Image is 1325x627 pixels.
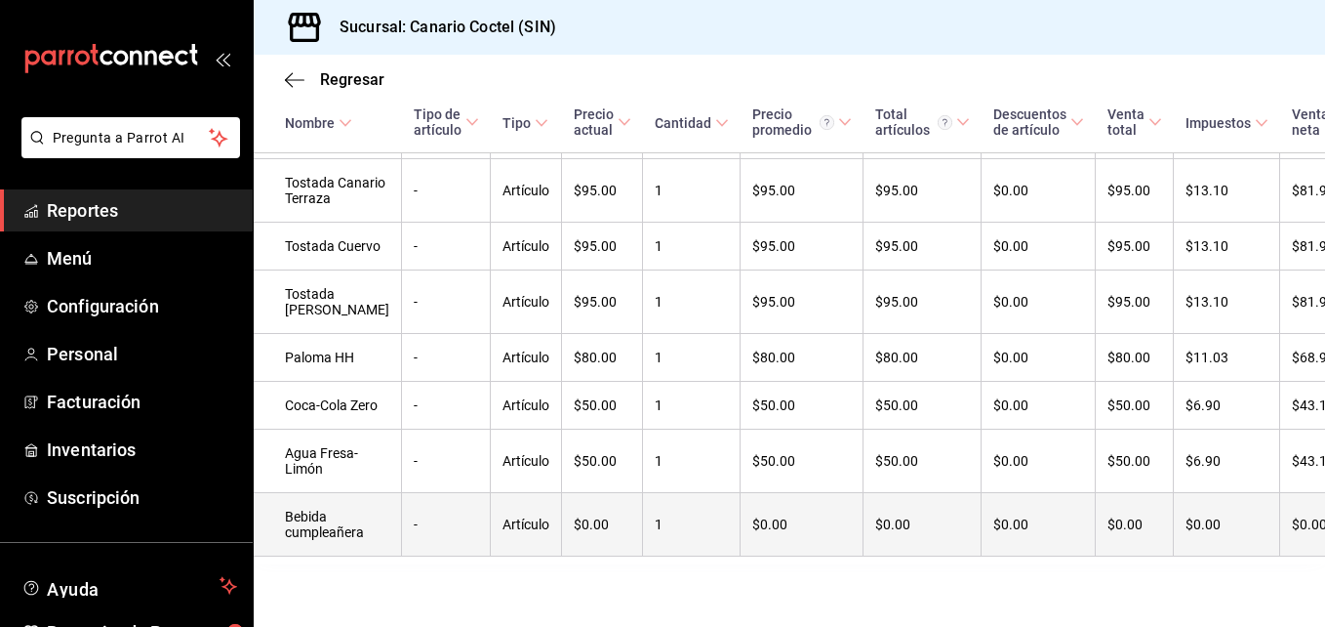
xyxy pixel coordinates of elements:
svg: El total artículos considera cambios de precios en los artículos así como costos adicionales por ... [938,115,952,130]
td: Artículo [491,334,562,382]
td: $0.00 [1174,493,1280,557]
div: Nombre [285,115,335,131]
td: $50.00 [562,382,643,430]
td: Tostada Canario Terraza [254,159,402,223]
td: Artículo [491,223,562,271]
td: $6.90 [1174,430,1280,493]
div: Tipo de artículo [414,106,462,138]
span: Personal [47,341,237,367]
td: - [402,430,491,493]
td: $50.00 [863,382,982,430]
td: Artículo [491,430,562,493]
td: - [402,223,491,271]
td: $95.00 [562,271,643,334]
td: Coca-Cola Zero [254,382,402,430]
td: $95.00 [1096,159,1174,223]
div: Descuentos de artículo [993,106,1066,138]
td: $50.00 [741,382,863,430]
td: Artículo [491,493,562,557]
td: $80.00 [741,334,863,382]
td: - [402,334,491,382]
td: $0.00 [863,493,982,557]
div: Venta total [1107,106,1144,138]
span: Configuración [47,293,237,319]
div: Precio actual [574,106,614,138]
div: Precio promedio [752,106,834,138]
span: Facturación [47,389,237,415]
td: $0.00 [982,382,1096,430]
span: Menú [47,245,237,272]
td: $0.00 [982,334,1096,382]
td: $95.00 [741,159,863,223]
span: Tipo [502,115,548,131]
td: $6.90 [1174,382,1280,430]
td: $95.00 [863,223,982,271]
td: $13.10 [1174,271,1280,334]
td: $0.00 [1096,493,1174,557]
span: Precio actual [574,106,631,138]
span: Regresar [320,70,384,89]
td: 1 [643,223,741,271]
td: 1 [643,493,741,557]
span: Venta total [1107,106,1162,138]
td: $0.00 [741,493,863,557]
span: Pregunta a Parrot AI [53,128,210,148]
td: 1 [643,159,741,223]
td: $0.00 [562,493,643,557]
div: Cantidad [655,115,711,131]
span: Cantidad [655,115,729,131]
td: $13.10 [1174,159,1280,223]
td: - [402,493,491,557]
a: Pregunta a Parrot AI [14,142,240,162]
td: $80.00 [562,334,643,382]
div: Tipo [502,115,531,131]
span: Precio promedio [752,106,852,138]
td: $95.00 [562,159,643,223]
td: Artículo [491,382,562,430]
td: Artículo [491,159,562,223]
td: - [402,382,491,430]
td: $0.00 [982,159,1096,223]
span: Suscripción [47,484,237,511]
span: Impuestos [1185,115,1268,131]
h3: Sucursal: Canario Coctel (SIN) [324,16,556,39]
td: 1 [643,334,741,382]
td: $50.00 [863,430,982,493]
td: $0.00 [982,493,1096,557]
svg: Precio promedio = Total artículos / cantidad [820,115,834,130]
td: $95.00 [863,159,982,223]
span: Nombre [285,115,352,131]
span: Descuentos de artículo [993,106,1084,138]
td: $80.00 [1096,334,1174,382]
td: $95.00 [741,223,863,271]
td: Tostada [PERSON_NAME] [254,271,402,334]
td: $95.00 [1096,271,1174,334]
td: $50.00 [562,430,643,493]
td: Paloma HH [254,334,402,382]
td: $95.00 [562,223,643,271]
button: Pregunta a Parrot AI [21,117,240,158]
td: $0.00 [982,223,1096,271]
span: Total artículos [875,106,970,138]
td: 1 [643,382,741,430]
div: Impuestos [1185,115,1251,131]
td: $50.00 [1096,430,1174,493]
td: - [402,159,491,223]
td: $95.00 [741,271,863,334]
td: $0.00 [982,430,1096,493]
td: Artículo [491,271,562,334]
td: $95.00 [863,271,982,334]
button: Regresar [285,70,384,89]
span: Reportes [47,197,237,224]
td: $11.03 [1174,334,1280,382]
td: 1 [643,430,741,493]
td: Agua Fresa-Limón [254,430,402,493]
td: $95.00 [1096,223,1174,271]
span: Tipo de artículo [414,106,479,138]
td: - [402,271,491,334]
button: open_drawer_menu [215,51,230,66]
td: $80.00 [863,334,982,382]
td: 1 [643,271,741,334]
td: Tostada Cuervo [254,223,402,271]
td: Bebida cumpleañera [254,493,402,557]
